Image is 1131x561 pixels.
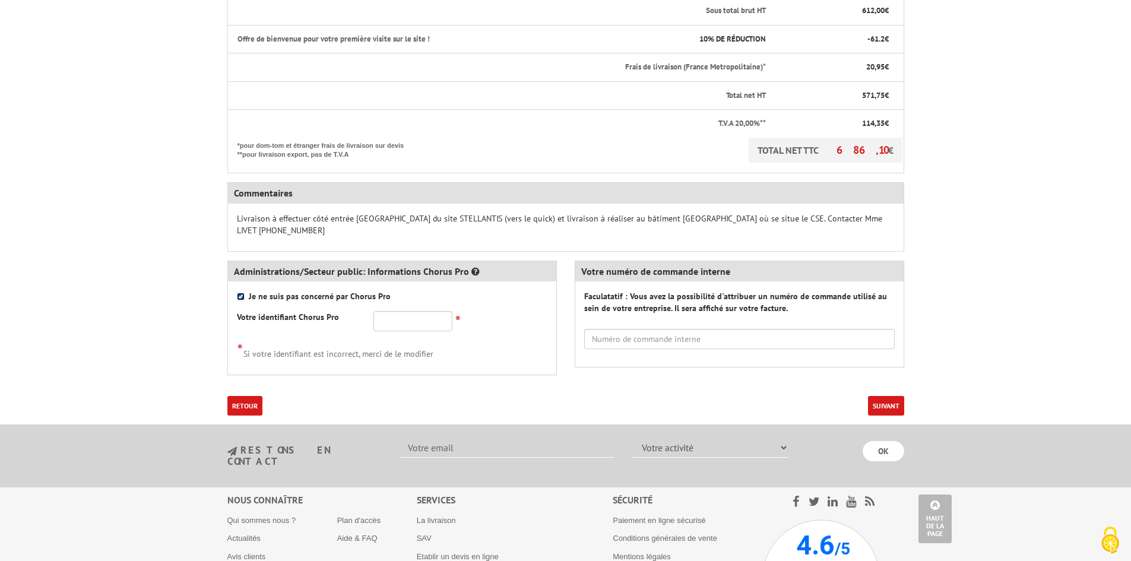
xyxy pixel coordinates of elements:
[613,534,717,543] a: Conditions générales de vente
[862,5,885,15] span: 612,00
[227,81,767,110] th: Total net HT
[337,516,381,525] a: Plan d'accès
[613,516,705,525] a: Paiement en ligne sécurisé
[227,552,266,561] a: Avis clients
[227,446,237,457] img: newsletter.jpg
[417,493,613,507] div: Services
[1095,525,1125,555] img: Cookies (fenêtre modale)
[237,118,766,129] p: T.V.A 20,00%**
[237,311,339,323] label: Votre identifiant Chorus Pro
[237,340,547,360] div: Si votre identifiant est incorrect, merci de le modifier
[401,438,614,458] input: Votre email
[699,34,708,44] span: 10
[777,118,889,129] p: €
[417,516,456,525] a: La livraison
[584,329,895,349] input: Numéro de commande interne
[777,5,889,17] p: €
[866,62,885,72] span: 20,95
[227,534,261,543] a: Actualités
[749,138,902,163] p: TOTAL NET TTC €
[417,534,432,543] a: SAV
[237,138,416,160] p: *pour dom-tom et étranger frais de livraison sur devis **pour livraison export, pas de T.V.A
[777,62,889,73] p: €
[228,183,904,204] div: Commentaires
[777,90,889,102] p: €
[227,53,767,82] th: Frais de livraison (France Metropolitaine)*
[237,293,245,300] input: Je ne suis pas concerné par Chorus Pro
[1089,521,1131,561] button: Cookies (fenêtre modale)
[227,493,417,507] div: Nous connaître
[227,25,636,53] th: Offre de bienvenue pour votre première visite sur le site !
[613,493,762,507] div: Sécurité
[417,552,499,561] a: Etablir un devis en ligne
[870,34,885,44] span: 61.2
[777,34,889,45] p: - €
[227,516,296,525] a: Qui sommes nous ?
[646,34,765,45] p: % DE RÉDUCTION
[227,396,262,416] a: Retour
[863,441,904,461] input: OK
[868,396,904,416] button: Suivant
[237,213,895,236] p: Livraison à effectuer côté entrée [GEOGRAPHIC_DATA] du site STELLANTIS (vers le quick) et livrais...
[918,495,952,543] a: Haut de la page
[862,90,885,100] span: 571,75
[337,534,378,543] a: Aide & FAQ
[575,261,904,282] div: Votre numéro de commande interne
[228,261,556,282] div: Administrations/Secteur public: Informations Chorus Pro
[613,552,671,561] a: Mentions légales
[227,445,384,466] h3: restons en contact
[862,118,885,128] span: 114,35
[584,290,895,314] label: Faculatatif : Vous avez la possibilité d'attribuer un numéro de commande utilisé au sein de votre...
[837,143,888,157] span: 686,10
[249,291,391,302] strong: Je ne suis pas concerné par Chorus Pro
